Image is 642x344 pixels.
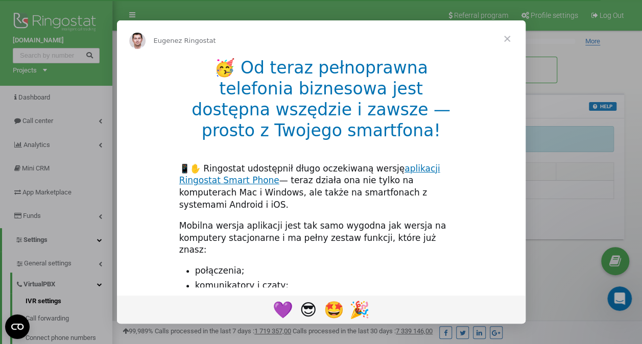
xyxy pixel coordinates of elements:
span: 🎉 [349,300,370,320]
button: Open CMP widget [5,314,30,339]
li: komunikatory i czaty; [195,280,463,292]
span: 💜 [273,300,293,320]
span: purple heart reaction [270,297,296,322]
span: Eugene [154,37,179,44]
span: z Ringostat [178,37,216,44]
div: Mobilna wersja aplikacji jest tak samo wygodna jak wersja na komputery stacjonarne i ma pełny zes... [179,220,463,256]
span: face with sunglasses reaction [296,297,321,322]
div: 📱✋ Ringostat udostępnił długo oczekiwaną wersję — teraz działa ona nie tylko na komputerach Mac i... [179,163,463,211]
span: 🤩 [324,300,344,320]
img: Profile image for Eugene [129,33,146,49]
span: tada reaction [347,297,372,322]
h1: 🥳 Od teraz pełnoprawna telefonia biznesowa jest dostępna wszędzie i zawsze — prosto z Twojego sma... [179,58,463,148]
span: 😎 [300,300,317,320]
span: star struck reaction [321,297,347,322]
li: połączenia; [195,265,463,277]
span: Zamknij [489,20,526,57]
